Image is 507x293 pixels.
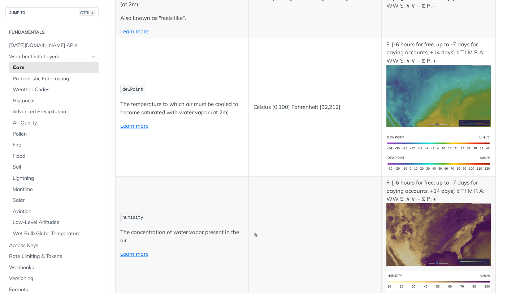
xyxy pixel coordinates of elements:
a: Low-Level Altitudes [9,217,99,228]
a: Learn more [120,250,148,257]
a: Aviation [9,206,99,217]
a: Learn more [120,28,148,35]
span: Fire [13,141,97,149]
a: Webhooks [5,262,99,273]
span: Access Keys [9,242,97,249]
span: Weather Data Layers [9,53,89,60]
span: Historical [13,97,97,105]
span: Wet Bulb Globe Temperature [13,230,97,237]
span: Pollen [13,131,97,138]
span: Solar [13,197,97,204]
span: Expand image [386,92,491,99]
button: JUMP TOCTRL-/ [5,7,99,18]
span: Flood [13,153,97,160]
span: Maritime [13,186,97,193]
span: Expand image [386,277,491,284]
a: Soil [9,162,99,173]
span: Lightning [13,175,97,182]
a: Fire [9,140,99,150]
span: Expand image [386,230,491,237]
span: CTRL-/ [79,10,95,16]
a: Versioning [5,273,99,284]
a: Probabilistic Forecasting [9,73,99,84]
a: Flood [9,151,99,162]
a: Weather Codes [9,84,99,95]
span: humidity [122,215,143,220]
a: Access Keys [5,240,99,251]
a: Core [9,62,99,73]
span: Advanced Precipitation [13,108,97,115]
p: Also known as "feels like". [120,14,244,22]
p: Celsius [0,100] Fahrenheit [32,212] [253,103,377,111]
span: Air Quality [13,119,97,127]
p: F: [-6 hours for free, up to -7 days for paying accounts, +14 days] I: T I M R A: WW S: ∧ ∨ ~ ⧖ P: + [386,179,491,266]
p: F: [-6 hours for free, up to -7 days for paying accounts, +14 days] I: T I M R A: WW S: ∧ ∨ ~ ⧖ P: + [386,41,491,128]
a: Historical [9,95,99,106]
a: [DATE][DOMAIN_NAME] APIs [5,40,99,51]
span: Weather Codes [13,86,97,93]
p: % [253,231,377,239]
span: Webhooks [9,264,97,271]
a: Wet Bulb Globe Temperature [9,228,99,239]
span: Probabilistic Forecasting [13,75,97,82]
a: Pollen [9,129,99,140]
span: Expand image [386,160,491,167]
a: Advanced Precipitation [9,106,99,117]
a: Air Quality [9,118,99,128]
p: The concentration of water vapor present in the air [120,228,244,245]
span: Expand image [386,139,491,146]
a: Maritime [9,184,99,195]
span: [DATE][DOMAIN_NAME] APIs [9,42,97,49]
span: Low-Level Altitudes [13,219,97,226]
span: Soil [13,164,97,171]
a: Solar [9,195,99,206]
h2: Fundamentals [5,29,99,35]
span: Versioning [9,275,97,282]
button: Hide subpages for Weather Data Layers [91,54,97,60]
span: Aviation [13,208,97,215]
a: Weather Data LayersHide subpages for Weather Data Layers [5,51,99,62]
span: Core [13,64,97,71]
a: Learn more [120,122,148,129]
a: Lightning [9,173,99,184]
p: The temperature to which air must be cooled to become saturated with water vapor (at 2m) [120,100,244,116]
span: dewPoint [122,87,143,92]
a: Rate Limiting & Tokens [5,251,99,262]
span: Rate Limiting & Tokens [9,253,97,260]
